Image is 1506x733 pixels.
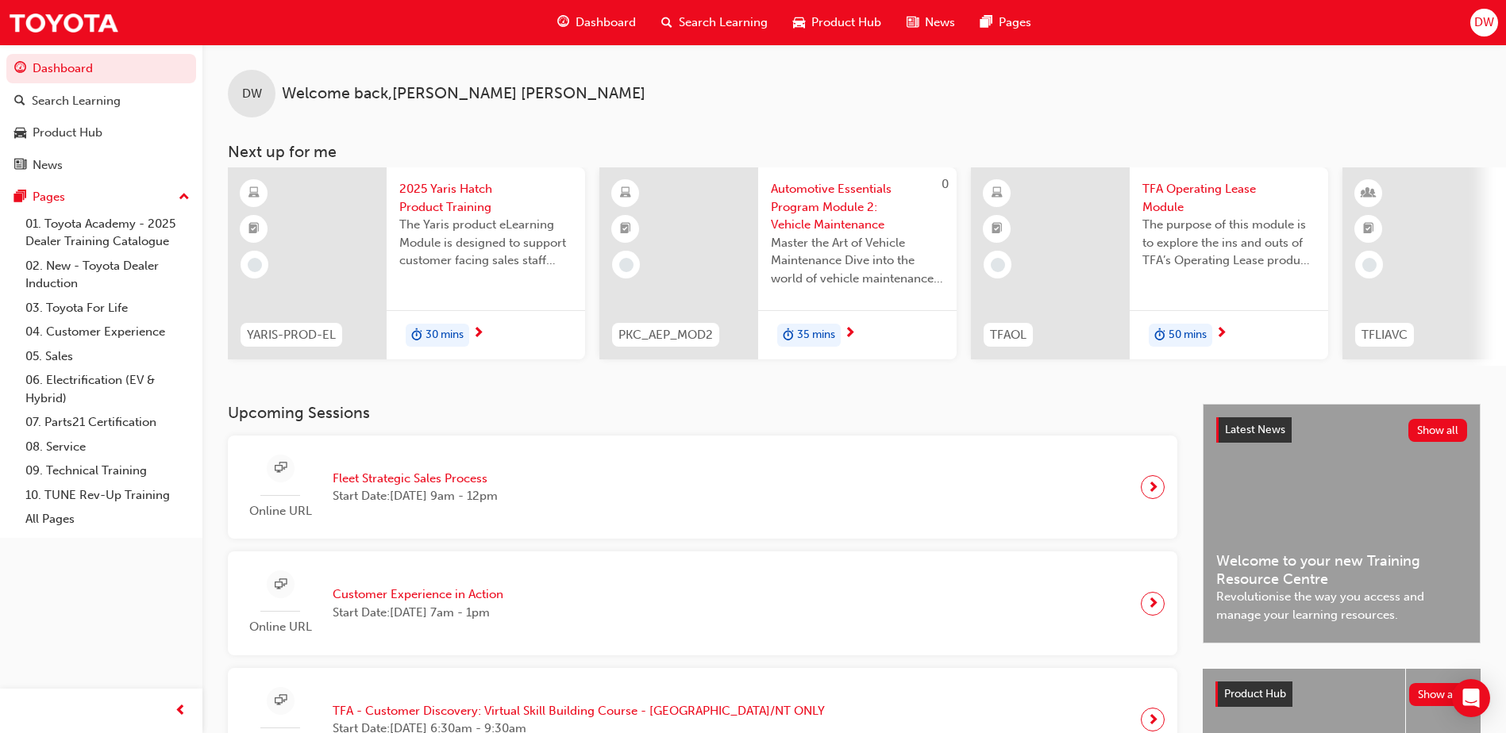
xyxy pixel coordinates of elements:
[6,182,196,212] button: Pages
[1362,326,1408,344] span: TFLIAVC
[228,167,585,359] a: YARIS-PROD-EL2025 Yaris Hatch Product TrainingThe Yaris product eLearning Module is designed to s...
[33,156,63,175] div: News
[6,86,196,116] a: Search Learning
[333,585,503,604] span: Customer Experience in Action
[811,13,881,32] span: Product Hub
[19,320,196,344] a: 04. Customer Experience
[275,575,287,595] span: sessionType_ONLINE_URL-icon
[545,6,649,39] a: guage-iconDashboard
[576,13,636,32] span: Dashboard
[980,13,992,33] span: pages-icon
[1142,180,1315,216] span: TFA Operating Lease Module
[14,190,26,205] span: pages-icon
[333,470,498,488] span: Fleet Strategic Sales Process
[19,459,196,483] a: 09. Technical Training
[1216,417,1467,443] a: Latest NewsShow all
[241,564,1165,643] a: Online URLCustomer Experience in ActionStart Date:[DATE] 7am - 1pm
[1169,326,1207,344] span: 50 mins
[1224,687,1286,700] span: Product Hub
[202,143,1506,161] h3: Next up for me
[14,94,25,109] span: search-icon
[19,368,196,410] a: 06. Electrification (EV & Hybrid)
[844,327,856,341] span: next-icon
[275,691,287,711] span: sessionType_ONLINE_URL-icon
[333,702,825,720] span: TFA - Customer Discovery: Virtual Skill Building Course - [GEOGRAPHIC_DATA]/NT ONLY
[1363,183,1374,204] span: learningResourceType_INSTRUCTOR_LED-icon
[248,183,260,204] span: learningResourceType_ELEARNING-icon
[6,54,196,83] a: Dashboard
[179,187,190,208] span: up-icon
[620,219,631,240] span: booktick-icon
[990,326,1026,344] span: TFAOL
[894,6,968,39] a: news-iconNews
[33,188,65,206] div: Pages
[942,177,949,191] span: 0
[618,326,713,344] span: PKC_AEP_MOD2
[426,326,464,344] span: 30 mins
[399,216,572,270] span: The Yaris product eLearning Module is designed to support customer facing sales staff with introd...
[14,159,26,173] span: news-icon
[472,327,484,341] span: next-icon
[1216,588,1467,624] span: Revolutionise the way you access and manage your learning resources.
[275,459,287,478] span: sessionType_ONLINE_URL-icon
[241,618,320,636] span: Online URL
[6,51,196,182] button: DashboardSearch LearningProduct HubNews
[1408,419,1468,442] button: Show all
[999,13,1031,32] span: Pages
[907,13,919,33] span: news-icon
[1363,219,1374,240] span: booktick-icon
[1225,423,1285,436] span: Latest News
[661,13,672,33] span: search-icon
[771,180,944,234] span: Automotive Essentials Program Module 2: Vehicle Maintenance
[1216,552,1467,588] span: Welcome to your new Training Resource Centre
[780,6,894,39] a: car-iconProduct Hub
[1147,476,1159,498] span: next-icon
[19,410,196,435] a: 07. Parts21 Certification
[19,435,196,459] a: 08. Service
[333,604,503,622] span: Start Date: [DATE] 7am - 1pm
[19,507,196,532] a: All Pages
[411,325,422,346] span: duration-icon
[992,183,1003,204] span: learningResourceType_ELEARNING-icon
[925,13,955,32] span: News
[1452,679,1490,717] div: Open Intercom Messenger
[793,13,805,33] span: car-icon
[19,254,196,296] a: 02. New - Toyota Dealer Induction
[649,6,780,39] a: search-iconSearch Learning
[333,487,498,505] span: Start Date: [DATE] 9am - 12pm
[19,483,196,508] a: 10. TUNE Rev-Up Training
[247,326,336,344] span: YARIS-PROD-EL
[399,180,572,216] span: 2025 Yaris Hatch Product Training
[1203,404,1481,643] a: Latest NewsShow allWelcome to your new Training Resource CentreRevolutionise the way you access a...
[991,258,1005,272] span: learningRecordVerb_NONE-icon
[1470,9,1498,36] button: DW
[6,151,196,180] a: News
[1154,325,1165,346] span: duration-icon
[19,296,196,320] a: 03. Toyota For Life
[1142,216,1315,270] span: The purpose of this module is to explore the ins and outs of TFA’s Operating Lease product. In th...
[797,326,835,344] span: 35 mins
[241,448,1165,527] a: Online URLFleet Strategic Sales ProcessStart Date:[DATE] 9am - 12pm
[14,126,26,140] span: car-icon
[992,219,1003,240] span: booktick-icon
[557,13,569,33] span: guage-icon
[175,701,187,721] span: prev-icon
[6,118,196,148] a: Product Hub
[33,124,102,142] div: Product Hub
[241,502,320,520] span: Online URL
[282,85,645,103] span: Welcome back , [PERSON_NAME] [PERSON_NAME]
[228,404,1177,422] h3: Upcoming Sessions
[620,183,631,204] span: learningResourceType_ELEARNING-icon
[619,258,634,272] span: learningRecordVerb_NONE-icon
[32,92,121,110] div: Search Learning
[1147,708,1159,731] span: next-icon
[8,5,119,40] img: Trak
[242,85,262,103] span: DW
[1215,681,1468,707] a: Product HubShow all
[14,62,26,76] span: guage-icon
[971,167,1328,359] a: TFAOLTFA Operating Lease ModuleThe purpose of this module is to explore the ins and outs of TFA’s...
[19,344,196,369] a: 05. Sales
[771,234,944,288] span: Master the Art of Vehicle Maintenance Dive into the world of vehicle maintenance with this compre...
